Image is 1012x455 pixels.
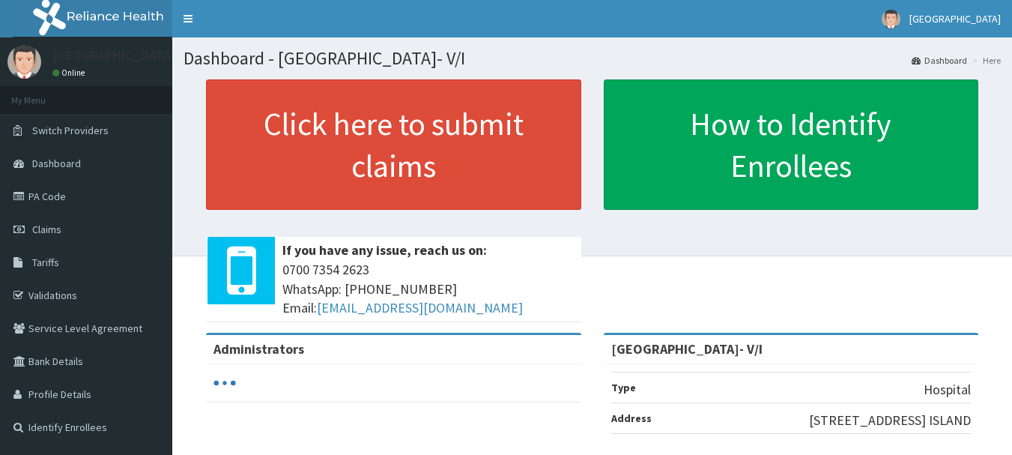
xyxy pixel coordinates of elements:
p: [STREET_ADDRESS] ISLAND [809,411,971,430]
span: [GEOGRAPHIC_DATA] [909,12,1001,25]
svg: audio-loading [213,372,236,394]
h1: Dashboard - [GEOGRAPHIC_DATA]- V/I [184,49,1001,68]
strong: [GEOGRAPHIC_DATA]- V/I [611,340,763,358]
a: Click here to submit claims [206,79,581,210]
p: Hospital [924,380,971,400]
a: Online [52,67,88,78]
b: If you have any issue, reach us on: [282,241,487,259]
a: [EMAIL_ADDRESS][DOMAIN_NAME] [317,299,523,316]
a: How to Identify Enrollees [604,79,979,210]
b: Type [611,381,636,394]
span: Switch Providers [32,124,109,137]
p: [GEOGRAPHIC_DATA] [52,49,176,62]
a: Dashboard [912,54,967,67]
span: Dashboard [32,157,81,170]
img: User Image [882,10,900,28]
li: Here [969,54,1001,67]
span: Tariffs [32,256,59,269]
b: Address [611,412,652,425]
span: 0700 7354 2623 WhatsApp: [PHONE_NUMBER] Email: [282,260,574,318]
span: Claims [32,223,61,236]
img: User Image [7,45,41,79]
b: Administrators [213,340,304,358]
